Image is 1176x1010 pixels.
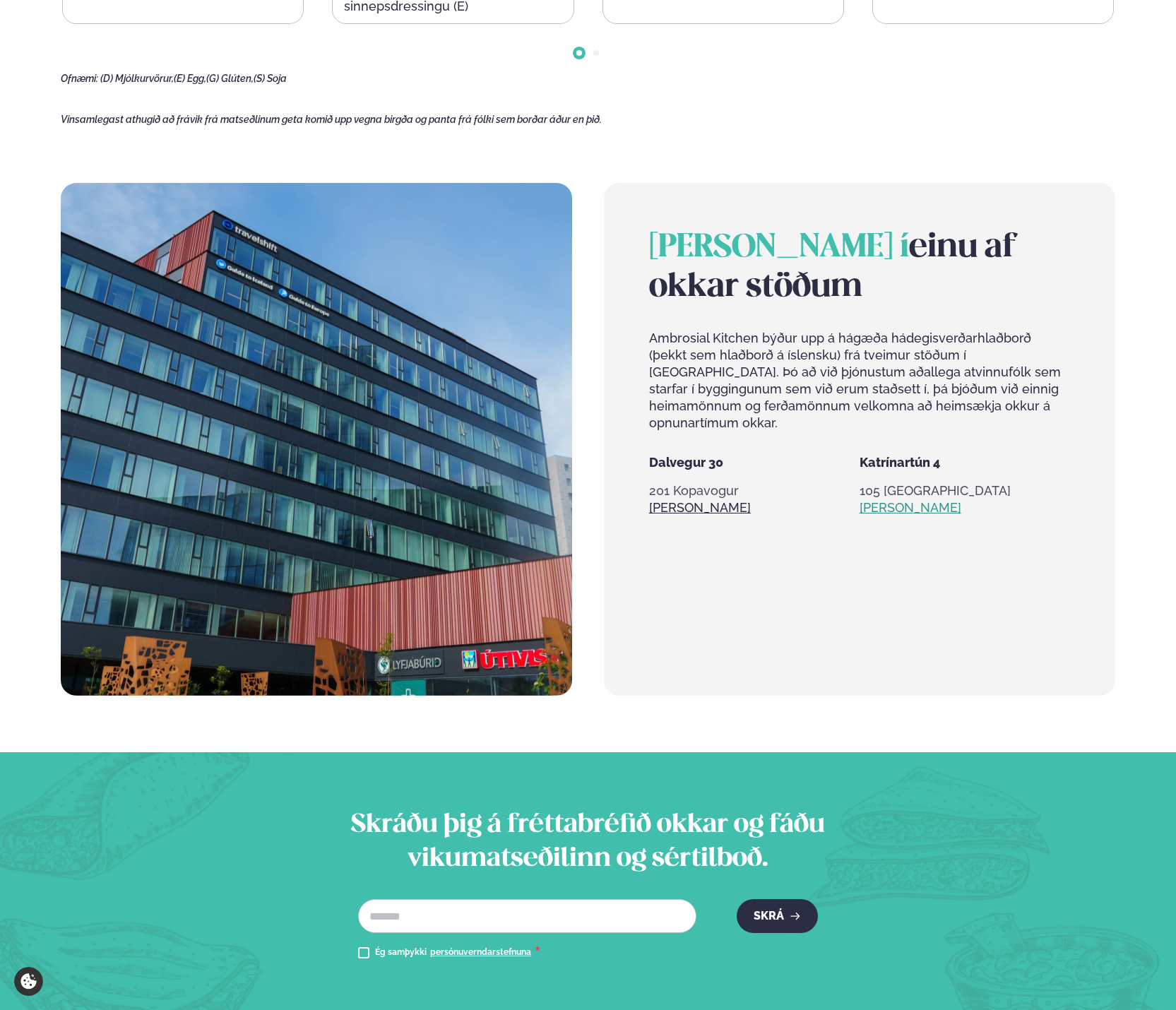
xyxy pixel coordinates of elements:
img: image alt [61,183,572,696]
h2: Skráðu þig á fréttabréfið okkar og fáðu vikumatseðilinn og sértilboð. [310,809,866,877]
span: (D) Mjólkurvörur, [100,73,174,84]
span: Vinsamlegast athugið að frávik frá matseðlinum geta komið upp vegna birgða og panta frá fólki sem... [61,114,602,125]
a: Sjá meira [860,499,961,516]
h5: Katrínartún 4 [860,454,1070,471]
a: Sjá meira [649,499,751,516]
p: Ambrosial Kitchen býður upp á hágæða hádegisverðarhlaðborð (þekkt sem hlaðborð á íslensku) frá tv... [649,330,1070,432]
div: Ég samþykki [375,944,540,961]
span: Go to slide 2 [593,50,599,56]
a: Cookie settings [14,967,43,996]
span: 105 [GEOGRAPHIC_DATA] [860,483,1011,498]
span: [PERSON_NAME] í [649,232,909,263]
span: Ofnæmi: [61,73,98,84]
span: Go to slide 1 [576,50,582,56]
h5: Dalvegur 30 [649,454,860,471]
span: (S) Soja [254,73,287,84]
span: (G) Glúten, [206,73,254,84]
button: Skrá [737,899,818,933]
h2: einu af okkar stöðum [649,228,1070,307]
a: persónuverndarstefnuna [430,947,531,958]
span: 201 Kopavogur [649,483,739,498]
span: (E) Egg, [174,73,206,84]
